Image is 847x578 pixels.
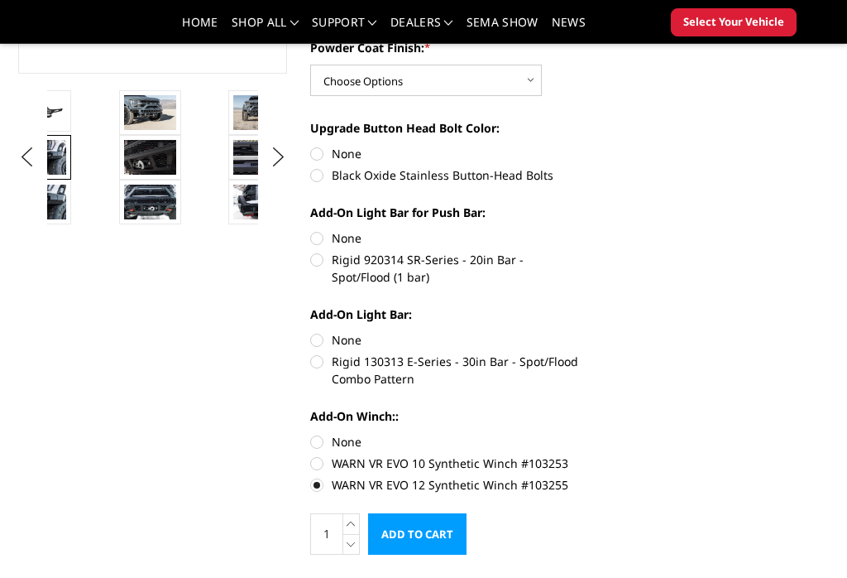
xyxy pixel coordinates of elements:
label: None [310,331,579,349]
img: 2021-2025 Ford Raptor - Freedom Series - Baja Front Bumper (winch mount) [124,95,176,130]
label: Rigid 920314 SR-Series - 20in Bar - Spot/Flood (1 bar) [310,251,579,286]
a: Dealers [390,17,453,41]
button: Previous [14,145,39,170]
img: 2021-2025 Ford Raptor - Freedom Series - Baja Front Bumper (winch mount) [124,185,176,219]
label: None [310,433,579,450]
span: Select Your Vehicle [683,14,784,31]
a: News [552,17,586,41]
input: Add to Cart [368,513,467,555]
label: Add-On Light Bar: [310,306,579,323]
label: Rigid 130313 E-Series - 30in Bar - Spot/Flood Combo Pattern [310,353,579,388]
a: Home [182,17,218,41]
img: 2021-2025 Ford Raptor - Freedom Series - Baja Front Bumper (winch mount) [233,140,285,175]
label: Powder Coat Finish: [310,39,579,56]
img: 2021-2025 Ford Raptor - Freedom Series - Baja Front Bumper (winch mount) [233,95,285,130]
a: shop all [232,17,299,41]
label: None [310,145,579,162]
label: Add-On Light Bar for Push Bar: [310,204,579,221]
a: SEMA Show [467,17,538,41]
button: Next [266,145,291,170]
label: Upgrade Button Head Bolt Color: [310,119,579,137]
label: WARN VR EVO 12 Synthetic Winch #103255 [310,476,579,494]
button: Select Your Vehicle [671,8,797,36]
label: Black Oxide Stainless Button-Head Bolts [310,166,579,184]
img: 2021-2025 Ford Raptor - Freedom Series - Baja Front Bumper (winch mount) [124,140,176,175]
label: Add-On Winch:: [310,407,579,425]
label: WARN VR EVO 10 Synthetic Winch #103253 [310,455,579,472]
img: 2021-2025 Ford Raptor - Freedom Series - Baja Front Bumper (winch mount) [233,185,285,219]
label: None [310,229,579,247]
a: Support [312,17,377,41]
